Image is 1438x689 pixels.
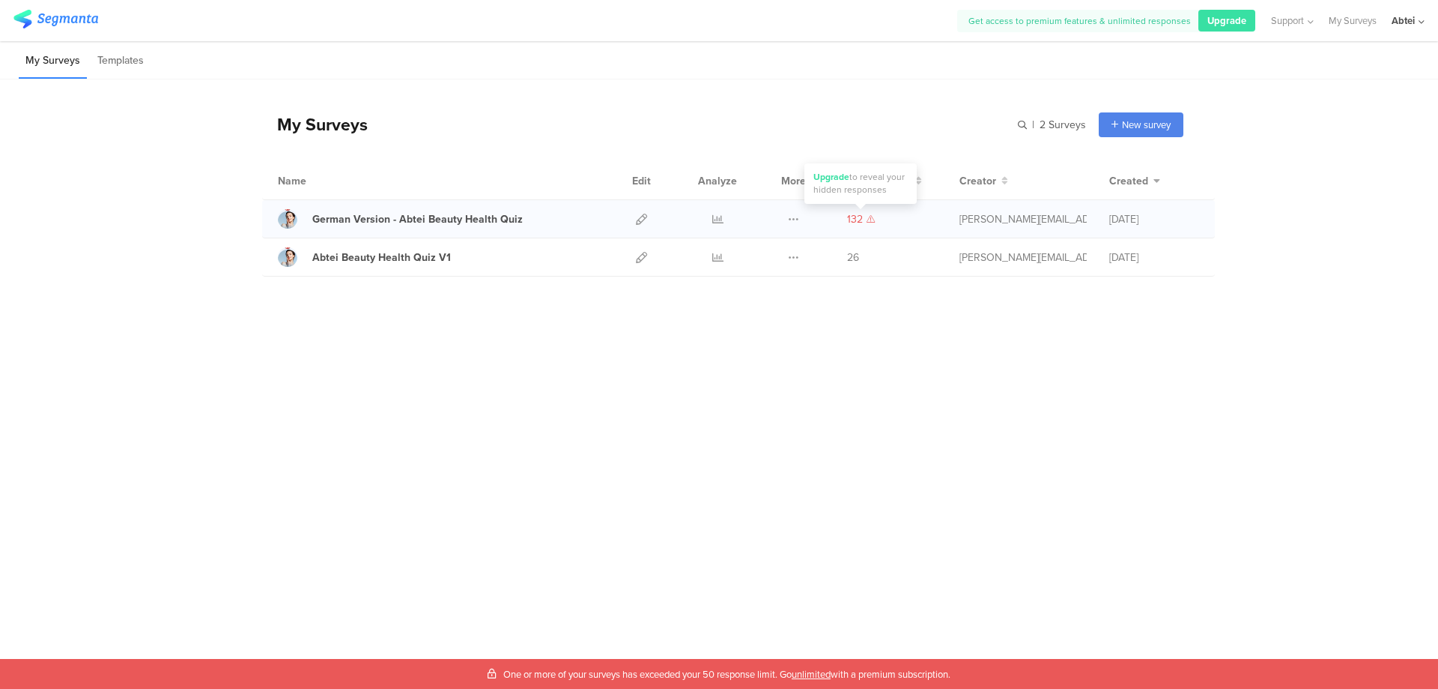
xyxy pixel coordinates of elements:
[278,209,523,229] a: German Version - Abtei Beauty Health Quiz
[91,43,151,79] li: Templates
[1109,211,1199,227] div: [DATE]
[1030,117,1037,133] span: |
[13,10,98,28] img: segmanta logo
[847,211,863,227] span: 132
[968,14,1191,28] span: Get access to premium features & unlimited responses
[792,667,831,682] span: unlimited
[625,162,658,199] div: Edit
[312,250,451,265] div: Abtei Beauty Health Quiz V1
[959,211,1087,227] div: riel@segmanta.com
[804,163,917,204] div: to reveal your hidden responses
[695,162,740,199] div: Analyze
[262,112,368,137] div: My Surveys
[1271,13,1304,28] span: Support
[959,173,1008,189] button: Creator
[813,170,849,184] a: Upgrade
[1207,13,1246,28] span: Upgrade
[959,250,1087,265] div: riel@segmanta.com
[278,173,368,189] div: Name
[1040,117,1086,133] span: 2 Surveys
[959,173,996,189] span: Creator
[1109,250,1199,265] div: [DATE]
[19,43,87,79] li: My Surveys
[1109,173,1148,189] span: Created
[847,250,859,265] span: 26
[503,667,950,682] span: One or more of your surveys has exceeded your 50 response limit. Go with a premium subscription.
[1392,13,1415,28] div: Abtei
[1109,173,1160,189] button: Created
[1122,118,1171,132] span: New survey
[777,162,810,199] div: More
[312,211,523,227] div: German Version - Abtei Beauty Health Quiz
[278,247,451,267] a: Abtei Beauty Health Quiz V1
